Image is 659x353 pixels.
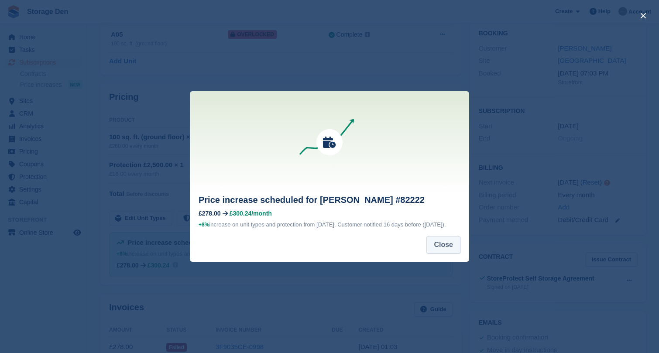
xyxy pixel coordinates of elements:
[199,220,209,229] div: +8%
[251,210,272,217] span: /month
[636,9,650,23] button: close
[230,210,252,217] span: £300.24
[199,221,336,228] span: increase on unit types and protection from [DATE].
[337,221,446,228] span: Customer notified 16 days before ([DATE]).
[426,236,460,254] button: Close
[199,210,221,217] div: £278.00
[199,193,460,206] h2: Price increase scheduled for [PERSON_NAME] #82222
